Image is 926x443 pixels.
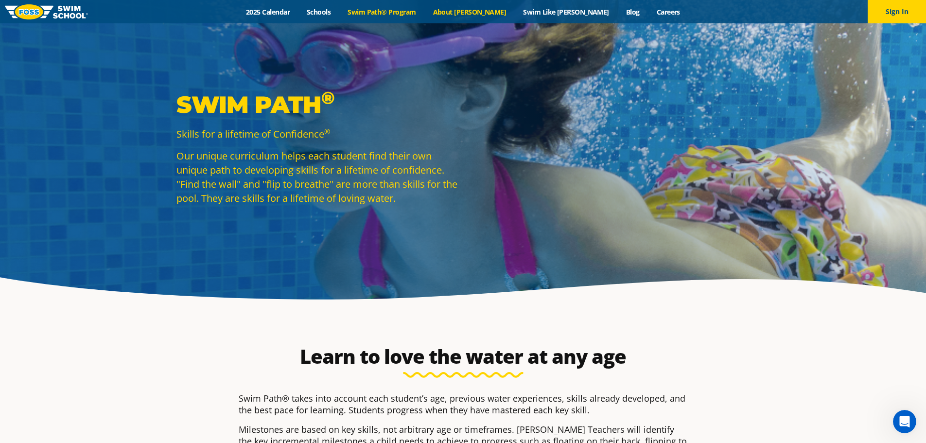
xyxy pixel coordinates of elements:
h2: Learn to love the water at any age [234,345,693,368]
iframe: Intercom live chat [893,410,916,433]
a: Swim Like [PERSON_NAME] [515,7,618,17]
img: FOSS Swim School Logo [5,4,88,19]
a: Swim Path® Program [339,7,424,17]
p: Swim Path® takes into account each student’s age, previous water experiences, skills already deve... [239,392,688,416]
a: Blog [617,7,648,17]
p: Our unique curriculum helps each student find their own unique path to developing skills for a li... [176,149,458,205]
a: About [PERSON_NAME] [424,7,515,17]
sup: ® [321,87,334,108]
p: Swim Path [176,90,458,119]
a: Careers [648,7,688,17]
a: 2025 Calendar [238,7,298,17]
sup: ® [324,126,330,136]
p: Skills for a lifetime of Confidence [176,127,458,141]
a: Schools [298,7,339,17]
